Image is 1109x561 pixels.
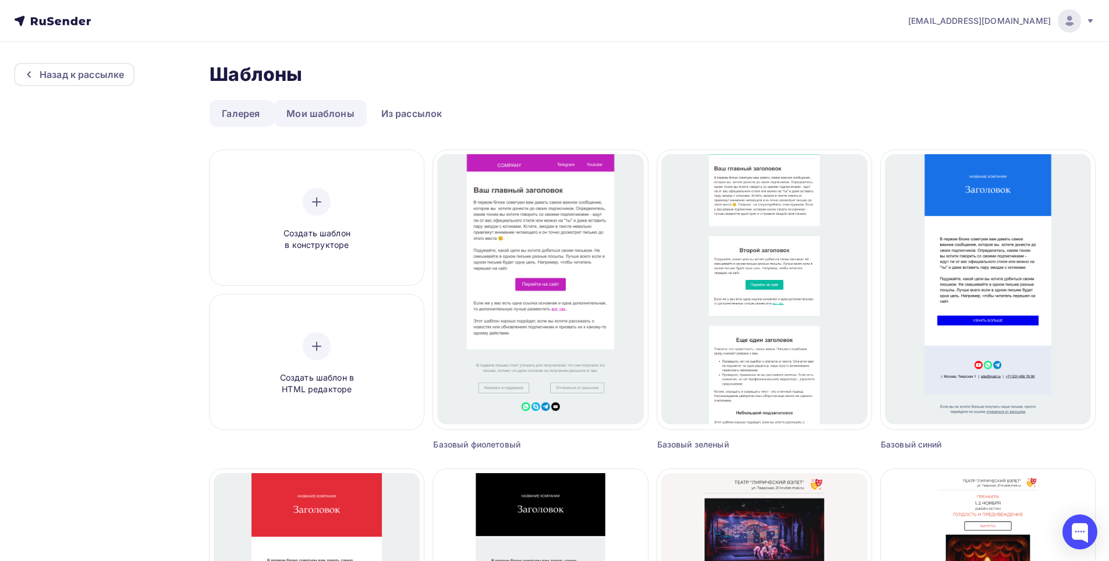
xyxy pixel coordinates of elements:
[657,439,818,450] div: Базовый зеленый
[40,68,124,81] div: Назад к рассылке
[908,15,1051,27] span: [EMAIL_ADDRESS][DOMAIN_NAME]
[210,63,302,86] h2: Шаблоны
[210,100,272,127] a: Галерея
[433,439,594,450] div: Базовый фиолетовый
[369,100,455,127] a: Из рассылок
[261,372,372,396] span: Создать шаблон в HTML редакторе
[274,100,367,127] a: Мои шаблоны
[261,228,372,251] span: Создать шаблон в конструкторе
[881,439,1041,450] div: Базовый синий
[908,9,1095,33] a: [EMAIL_ADDRESS][DOMAIN_NAME]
